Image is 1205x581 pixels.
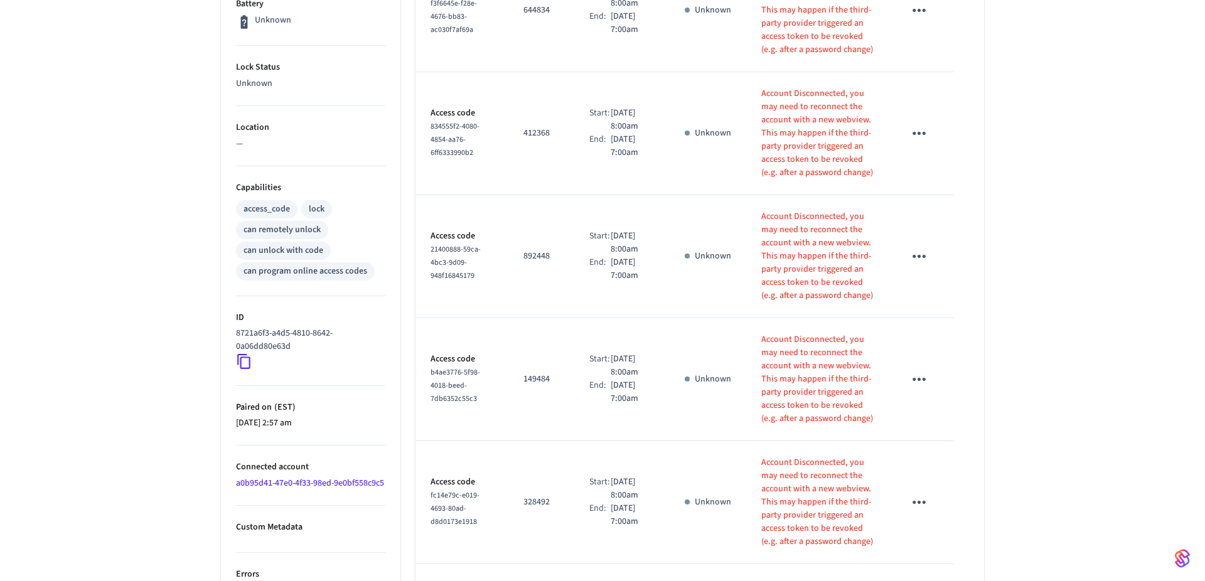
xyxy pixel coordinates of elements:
p: [DATE] 7:00am [611,133,655,159]
p: Account Disconnected, you may need to reconnect the account with a new webview. This may happen i... [761,87,874,179]
div: access_code [244,203,290,216]
div: End: [589,502,611,528]
p: Errors [236,568,385,581]
p: [DATE] 7:00am [611,502,655,528]
p: — [236,137,385,151]
div: Start: [589,476,611,502]
p: [DATE] 2:57 am [236,417,385,430]
p: 644834 [523,4,559,17]
p: [DATE] 8:00am [611,230,655,256]
p: Unknown [695,373,731,386]
p: Access code [431,107,493,120]
span: b4ae3776-5f98-4018-beed-7db6352c55c3 [431,367,480,404]
p: 892448 [523,250,559,263]
p: Capabilities [236,181,385,195]
div: can unlock with code [244,244,323,257]
p: Custom Metadata [236,521,385,534]
div: Start: [589,107,611,133]
p: Access code [431,476,493,489]
p: Account Disconnected, you may need to reconnect the account with a new webview. This may happen i... [761,456,874,548]
p: Unknown [255,14,291,27]
p: 328492 [523,496,559,509]
a: a0b95d41-47e0-4f33-98ed-9e0bf558c9c5 [236,477,384,489]
p: 149484 [523,373,559,386]
p: 8721a6f3-a4d5-4810-8642-0a06dd80e63d [236,327,380,353]
p: Paired on [236,401,385,414]
div: Start: [589,353,611,379]
img: SeamLogoGradient.69752ec5.svg [1175,548,1190,568]
p: [DATE] 8:00am [611,476,655,502]
p: [DATE] 7:00am [611,256,655,282]
p: [DATE] 7:00am [611,10,655,36]
p: Lock Status [236,61,385,74]
div: can remotely unlock [244,223,321,237]
span: 21400888-59ca-4bc3-9d09-948f16845179 [431,244,481,281]
p: Connected account [236,461,385,474]
p: 412368 [523,127,559,140]
p: Access code [431,353,493,366]
p: Unknown [695,250,731,263]
p: Account Disconnected, you may need to reconnect the account with a new webview. This may happen i... [761,333,874,425]
div: End: [589,133,611,159]
span: ( EST ) [272,401,296,413]
div: End: [589,10,611,36]
p: ID [236,311,385,324]
span: 834555f2-4080-4854-aa76-6ff6333990b2 [431,121,479,158]
div: Start: [589,230,611,256]
p: [DATE] 7:00am [611,379,655,405]
p: [DATE] 8:00am [611,107,655,133]
span: fc14e79c-e019-4693-80ad-d8d0173e1918 [431,490,479,527]
p: [DATE] 8:00am [611,353,655,379]
p: Location [236,121,385,134]
div: End: [589,256,611,282]
p: Unknown [236,77,385,90]
p: Unknown [695,4,731,17]
div: End: [589,379,611,405]
p: Account Disconnected, you may need to reconnect the account with a new webview. This may happen i... [761,210,874,302]
div: lock [309,203,324,216]
p: Unknown [695,127,731,140]
p: Access code [431,230,493,243]
div: can program online access codes [244,265,367,278]
p: Unknown [695,496,731,509]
